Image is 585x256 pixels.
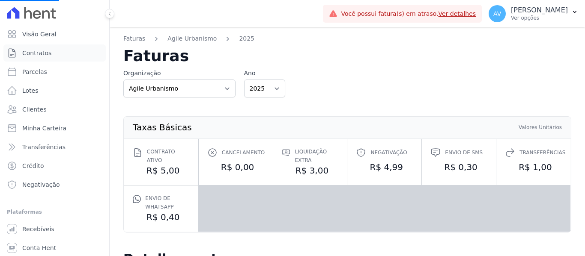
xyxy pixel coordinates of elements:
a: Minha Carteira [3,120,106,137]
dd: R$ 4,99 [356,161,413,173]
span: Negativação [370,148,407,157]
a: Recebíveis [3,221,106,238]
span: Você possui fatura(s) em atraso. [341,9,476,18]
a: Negativação [3,176,106,193]
span: Cancelamento [222,148,265,157]
span: Crédito [22,162,44,170]
span: Clientes [22,105,46,114]
span: Transferências [519,148,565,157]
span: Contrato ativo [147,147,190,165]
span: Parcelas [22,68,47,76]
dd: R$ 0,40 [133,211,190,223]
dd: R$ 1,00 [505,161,562,173]
dd: R$ 5,00 [133,165,190,177]
dd: R$ 0,30 [430,161,487,173]
a: 2025 [239,34,254,43]
span: Conta Hent [22,244,56,252]
a: Visão Geral [3,26,106,43]
p: Ver opções [511,15,568,21]
div: Plataformas [7,207,102,217]
span: Visão Geral [22,30,57,38]
a: Ver detalhes [439,10,476,17]
span: Negativação [22,180,60,189]
a: Parcelas [3,63,106,80]
span: AV [493,11,501,17]
th: Taxas Básicas [132,124,192,131]
span: Liquidação extra [295,147,338,165]
h2: Faturas [123,48,571,64]
span: Envio de Whatsapp [145,194,189,211]
label: Organização [123,69,236,78]
a: Agile Urbanismo [167,34,217,43]
span: Minha Carteira [22,124,66,132]
th: Valores Unitários [518,124,562,131]
span: Contratos [22,49,51,57]
dd: R$ 3,00 [282,165,339,177]
span: Envio de SMS [445,148,483,157]
a: Faturas [123,34,145,43]
a: Lotes [3,82,106,99]
span: Transferências [22,143,66,151]
span: Lotes [22,86,39,95]
p: [PERSON_NAME] [511,6,568,15]
span: Recebíveis [22,225,54,233]
label: Ano [244,69,285,78]
a: Contratos [3,44,106,62]
a: Crédito [3,157,106,174]
button: AV [PERSON_NAME] Ver opções [482,2,585,26]
dd: R$ 0,00 [207,161,264,173]
nav: Breadcrumb [123,34,571,48]
a: Clientes [3,101,106,118]
a: Transferências [3,138,106,156]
